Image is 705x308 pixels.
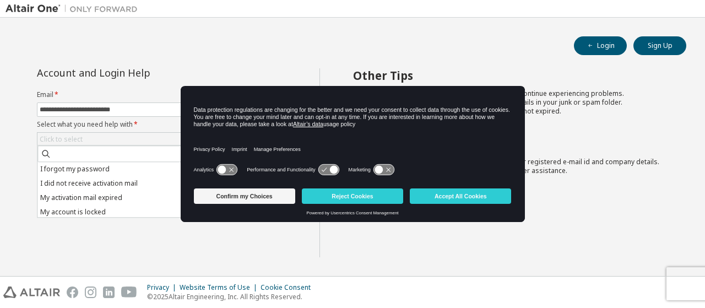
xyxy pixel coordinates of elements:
label: Select what you need help with [37,120,288,129]
img: Altair One [6,3,143,14]
p: © 2025 Altair Engineering, Inc. All Rights Reserved. [147,292,317,301]
div: Cookie Consent [261,283,317,292]
div: Website Terms of Use [180,283,261,292]
img: altair_logo.svg [3,287,60,298]
label: Email [37,90,288,99]
img: facebook.svg [67,287,78,298]
div: Click to select [40,135,83,144]
h2: Other Tips [353,68,667,83]
div: Privacy [147,283,180,292]
div: Account and Login Help [37,68,238,77]
img: linkedin.svg [103,287,115,298]
li: I forgot my password [37,162,286,176]
button: Login [574,36,627,55]
img: instagram.svg [85,287,96,298]
img: youtube.svg [121,287,137,298]
div: Click to select [37,133,288,146]
button: Sign Up [633,36,686,55]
